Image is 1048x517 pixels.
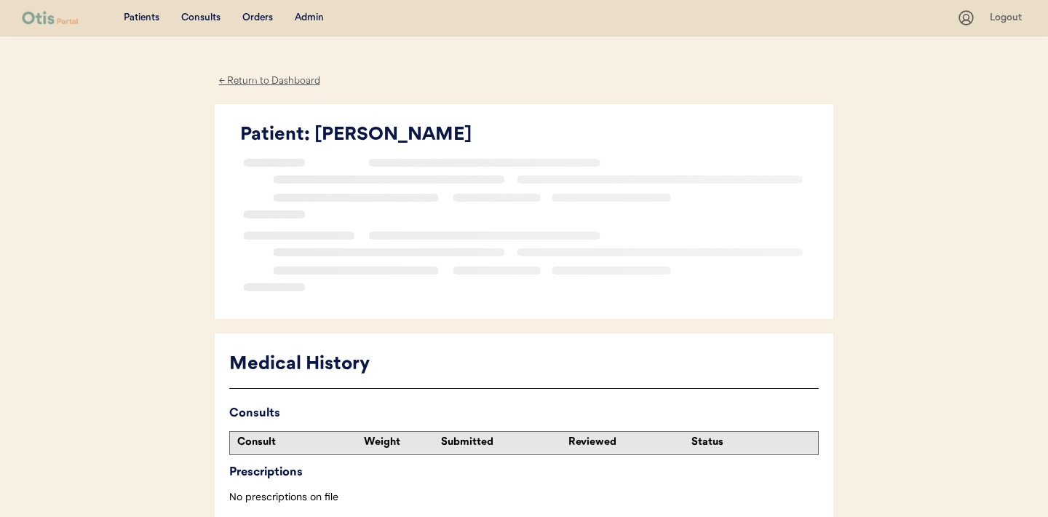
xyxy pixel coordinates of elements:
div: Admin [295,11,324,25]
div: Orders [242,11,273,25]
div: Weight [364,435,437,450]
div: Reviewed [568,435,688,450]
div: Medical History [229,351,819,379]
div: Patient: [PERSON_NAME] [240,122,819,149]
div: No prescriptions on file [229,490,819,505]
div: Logout [990,11,1026,25]
div: Consult [237,435,357,450]
div: Prescriptions [229,462,819,483]
div: Status [691,435,811,450]
div: Consults [181,11,221,25]
div: Patients [124,11,159,25]
div: ← Return to Dashboard [215,73,324,90]
div: Consults [229,403,819,424]
div: Submitted [441,435,560,450]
